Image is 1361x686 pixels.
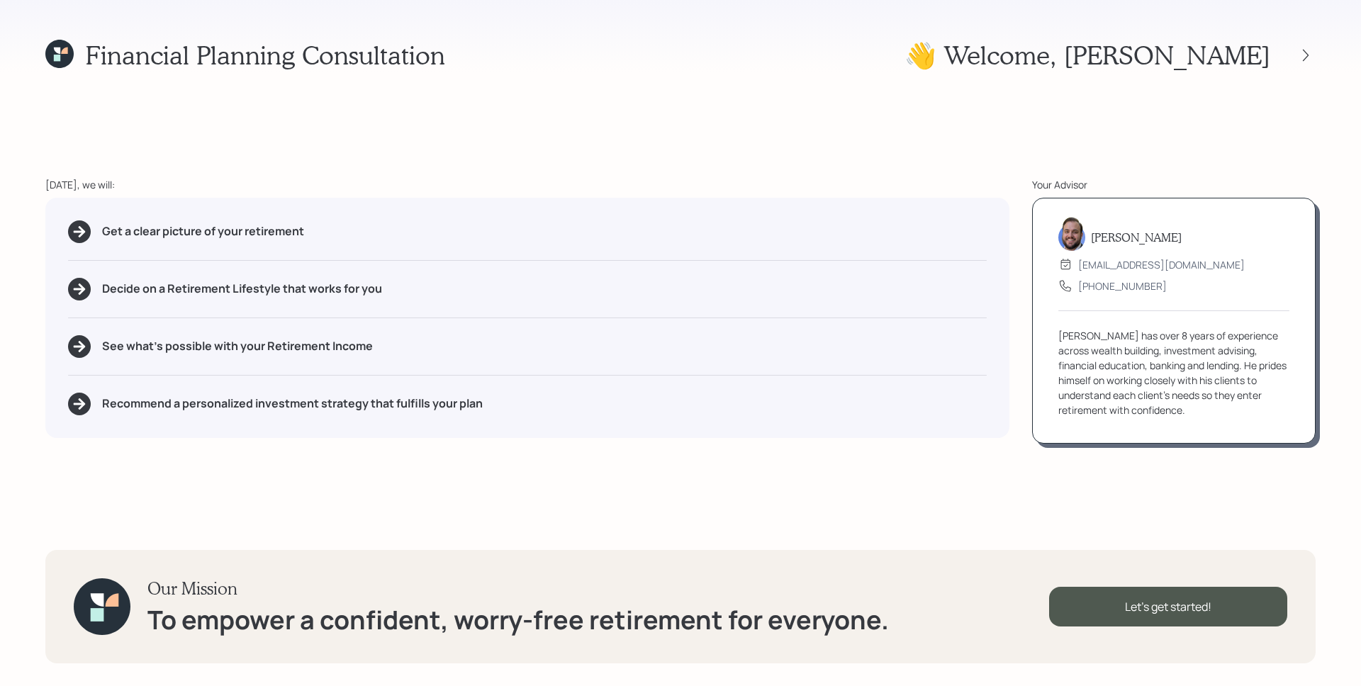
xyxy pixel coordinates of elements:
h5: Get a clear picture of your retirement [102,225,304,238]
div: [DATE], we will: [45,177,1009,192]
h5: [PERSON_NAME] [1091,230,1182,244]
div: Your Advisor [1032,177,1316,192]
div: [EMAIL_ADDRESS][DOMAIN_NAME] [1078,257,1245,272]
div: [PERSON_NAME] has over 8 years of experience across wealth building, investment advising, financi... [1058,328,1289,417]
h5: See what's possible with your Retirement Income [102,339,373,353]
h1: Financial Planning Consultation [85,40,445,70]
div: [PHONE_NUMBER] [1078,279,1167,293]
h5: Decide on a Retirement Lifestyle that works for you [102,282,382,296]
img: james-distasi-headshot.png [1058,217,1085,251]
h3: Our Mission [147,578,889,599]
h5: Recommend a personalized investment strategy that fulfills your plan [102,397,483,410]
h1: 👋 Welcome , [PERSON_NAME] [904,40,1270,70]
h1: To empower a confident, worry-free retirement for everyone. [147,605,889,635]
div: Let's get started! [1049,587,1287,626]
